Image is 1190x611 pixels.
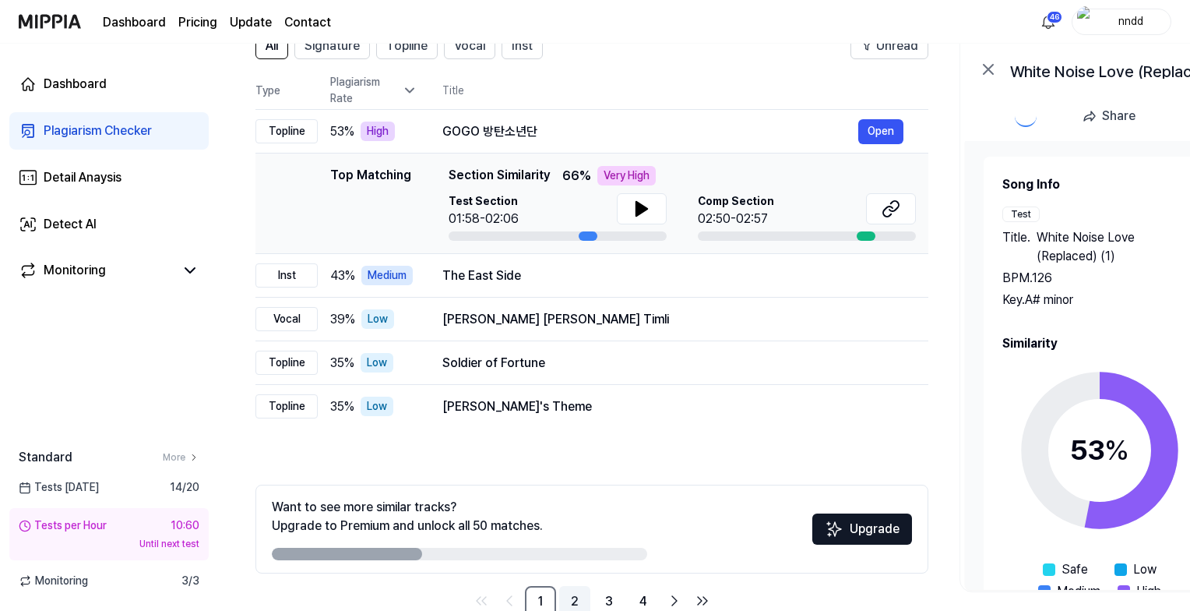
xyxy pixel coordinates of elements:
div: Low [361,353,393,373]
a: Detail Anaysis [9,159,209,196]
img: Sparkles [825,520,843,539]
div: Test [1002,207,1040,222]
button: Vocal [444,31,495,59]
span: 53 % [330,122,354,141]
button: profilenndd [1072,9,1171,35]
div: Plagiarism Checker [44,122,152,140]
span: % [1104,433,1129,467]
div: Topline [255,119,318,143]
span: 35 % [330,397,354,416]
div: [PERSON_NAME] [PERSON_NAME] Timli [442,310,903,329]
button: Upgrade [812,514,912,545]
span: 43 % [330,267,355,285]
span: Low [1133,560,1157,579]
button: Signature [294,31,370,59]
button: Inst [502,31,543,59]
div: Top Matching [330,166,411,241]
div: Low [361,309,394,329]
div: Key. A# minor [1002,291,1188,309]
a: Update [230,13,272,32]
span: Monitoring [19,573,88,589]
a: Detect AI [9,206,209,243]
span: 39 % [330,310,355,329]
span: Medium [1057,582,1100,601]
div: 53 [1070,429,1129,471]
div: Topline [255,394,318,419]
button: Pricing [178,13,217,32]
div: [PERSON_NAME]'s Theme [442,397,903,416]
span: Vocal [454,37,485,55]
span: Signature [305,37,360,55]
span: All [266,37,278,55]
img: profile [1077,6,1096,37]
div: Inst [255,263,318,288]
span: Section Similarity [449,166,550,185]
div: Very High [597,166,656,185]
div: Plagiarism Rate [330,74,417,107]
span: High [1136,582,1161,601]
div: nndd [1100,12,1161,30]
div: Medium [361,266,413,285]
div: Detect AI [44,215,97,234]
span: 35 % [330,354,354,373]
a: Monitoring [19,261,174,280]
button: 알림46 [1036,9,1061,34]
div: High [361,122,395,141]
th: Type [255,72,318,110]
span: Safe [1061,560,1088,579]
a: Dashboard [103,13,166,32]
a: SparklesUpgrade [812,527,912,542]
div: Want to see more similar tracks? Upgrade to Premium and unlock all 50 matches. [272,498,543,535]
div: Monitoring [44,261,106,280]
span: 14 / 20 [170,479,199,496]
div: 02:50-02:57 [698,210,774,228]
a: Contact [284,13,331,32]
div: 01:58-02:06 [449,210,519,228]
button: Unread [850,31,928,59]
div: Low [361,397,393,416]
span: Comp Section [698,193,774,210]
span: Topline [386,37,428,55]
span: Test Section [449,193,519,210]
span: Title . [1002,228,1030,266]
th: Title [442,72,928,109]
div: GOGO 방탄소년단 [442,122,858,141]
a: Plagiarism Checker [9,112,209,150]
button: Share [1076,101,1148,132]
a: More [163,450,199,464]
div: The East Side [442,267,903,285]
span: 3 / 3 [181,573,199,589]
div: 10:60 [171,517,199,534]
button: Topline [376,31,438,59]
div: 46 [1047,11,1062,23]
span: Standard [19,448,72,467]
img: 알림 [1039,12,1058,31]
button: Open [858,119,903,144]
span: Unread [876,37,918,55]
div: Soldier of Fortune [442,354,903,373]
span: Tests [DATE] [19,479,99,496]
div: Detail Anaysis [44,168,121,187]
div: Until next test [19,537,199,551]
button: All [255,31,288,59]
div: Topline [255,351,318,375]
div: Dashboard [44,75,107,94]
a: Dashboard [9,65,209,103]
span: Inst [512,37,533,55]
span: White Noise Love (Replaced) (1) [1037,228,1188,266]
div: Tests per Hour [19,517,107,534]
div: Vocal [255,307,318,331]
span: 66 % [562,167,591,185]
div: BPM. 126 [1002,269,1188,288]
div: Share [1102,106,1135,126]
